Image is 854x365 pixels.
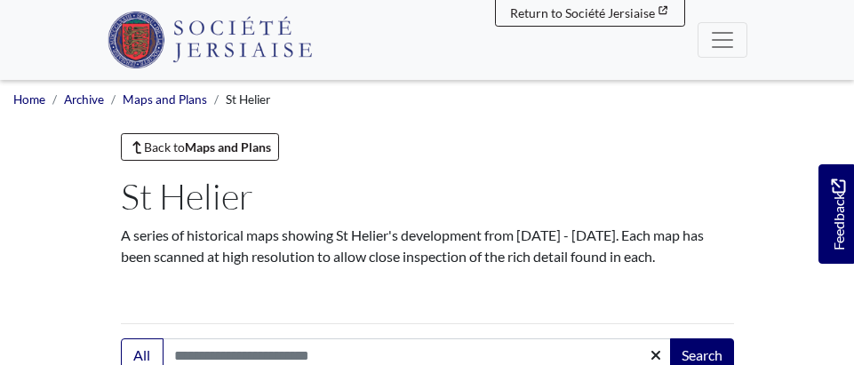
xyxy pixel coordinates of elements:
[121,225,734,267] p: A series of historical maps showing St Helier's development from [DATE] - [DATE]. Each map has be...
[121,133,280,161] a: Back toMaps and Plans
[226,92,270,107] span: St Helier
[827,179,849,250] span: Feedback
[185,139,271,155] strong: Maps and Plans
[709,27,736,53] span: Menu
[121,175,734,218] h1: St Helier
[64,92,104,107] a: Archive
[108,12,313,68] img: Société Jersiaise
[123,92,207,107] a: Maps and Plans
[818,164,854,264] a: Would you like to provide feedback?
[698,22,747,58] button: Menu
[13,92,45,107] a: Home
[510,5,655,20] span: Return to Société Jersiaise
[108,7,313,73] a: Société Jersiaise logo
